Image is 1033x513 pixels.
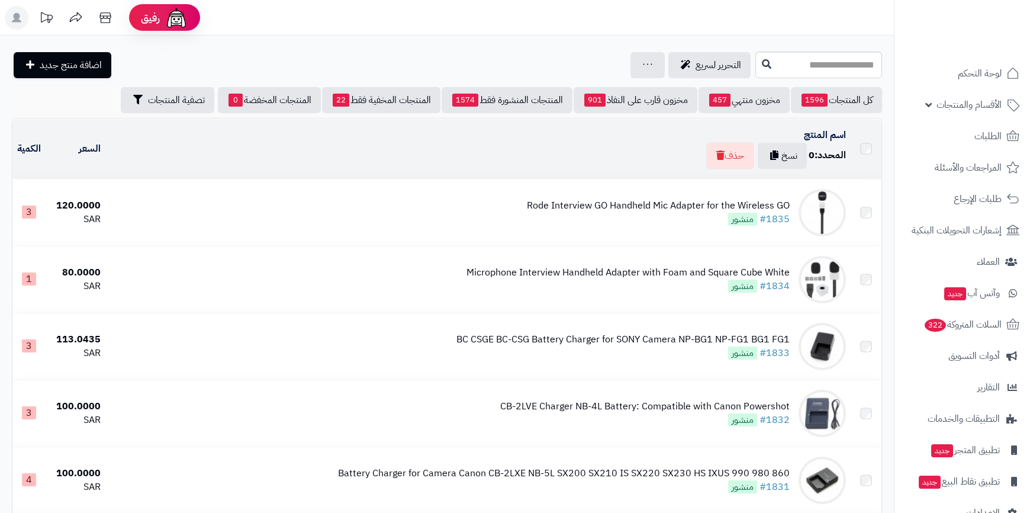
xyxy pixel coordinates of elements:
span: اضافة منتج جديد [40,58,102,72]
div: SAR [50,280,101,293]
a: مخزون قارب على النفاذ901 [574,87,697,113]
img: Battery Charger for Camera Canon CB-2LXE NB-5L SX200 SX210 IS SX220 SX230 HS IXUS 990 980 860 [799,457,846,504]
span: جديد [931,444,953,457]
div: 120.0000 [50,199,101,213]
div: CB-2LVE Charger NB-4L Battery: Compatible with Canon Powershot [500,400,790,413]
span: 0 [229,94,243,107]
span: 3 [22,206,36,219]
a: مخزون منتهي457 [699,87,790,113]
img: logo-2.png [952,30,1022,55]
a: التحرير لسريع [668,52,751,78]
span: تطبيق المتجر [930,442,1000,459]
a: تحديثات المنصة [31,6,61,33]
span: جديد [944,287,966,300]
span: إشعارات التحويلات البنكية [912,222,1002,239]
span: منشور [728,480,757,493]
span: التقارير [977,379,1000,396]
span: 3 [22,339,36,352]
a: تطبيق نقاط البيعجديد [902,467,1026,496]
div: SAR [50,480,101,494]
a: المنتجات المخفضة0 [218,87,321,113]
span: منشور [728,347,757,360]
div: 80.0000 [50,266,101,280]
div: Battery Charger for Camera Canon CB-2LXE NB-5L SX200 SX210 IS SX220 SX230 HS IXUS 990 980 860 [338,467,790,480]
a: المراجعات والأسئلة [902,153,1026,182]
a: تطبيق المتجرجديد [902,436,1026,464]
span: 457 [709,94,730,107]
span: الأقسام والمنتجات [937,97,1002,113]
span: الطلبات [974,128,1002,145]
a: إشعارات التحويلات البنكية [902,216,1026,245]
a: الكمية [17,142,41,156]
a: العملاء [902,248,1026,276]
span: العملاء [977,254,1000,270]
span: تصفية المنتجات [148,93,205,107]
div: BC CSGE BC-CSG Battery Charger for SONY Camera NP-BG1 NP-FG1 BG1 FG1 [456,333,790,347]
span: التطبيقات والخدمات [928,411,1000,427]
div: Microphone Interview Handheld Adapter with Foam and Square Cube White [466,266,790,280]
div: 113.0435 [50,333,101,347]
span: التحرير لسريع [696,58,741,72]
span: 0 [809,148,815,162]
a: لوحة التحكم [902,59,1026,88]
span: 1 [22,272,36,286]
button: نسخ [758,143,807,169]
span: 901 [584,94,606,107]
div: 100.0000 [50,467,101,480]
span: 4 [22,473,36,486]
a: التطبيقات والخدمات [902,405,1026,433]
div: SAR [50,347,101,360]
span: لوحة التحكم [958,65,1002,82]
button: تصفية المنتجات [121,87,214,113]
img: CB-2LVE Charger NB-4L Battery: Compatible with Canon Powershot [799,390,846,437]
span: طلبات الإرجاع [954,191,1002,207]
span: منشور [728,280,757,293]
span: جديد [919,476,941,489]
div: SAR [50,213,101,226]
div: Rode Interview GO Handheld Mic Adapter for the Wireless GO [527,199,790,213]
span: 1574 [452,94,478,107]
span: 3 [22,406,36,419]
a: اسم المنتج [804,128,846,142]
a: المنتجات المنشورة فقط1574 [442,87,572,113]
span: 22 [333,94,349,107]
div: SAR [50,413,101,427]
img: Rode Interview GO Handheld Mic Adapter for the Wireless GO [799,189,846,236]
a: #1833 [760,346,790,360]
span: تطبيق نقاط البيع [918,473,1000,490]
a: التقارير [902,373,1026,402]
a: #1831 [760,480,790,494]
img: BC CSGE BC-CSG Battery Charger for SONY Camera NP-BG1 NP-FG1 BG1 FG1 [799,323,846,370]
button: حذف [706,142,754,169]
a: السلات المتروكة322 [902,310,1026,339]
a: وآتس آبجديد [902,279,1026,307]
a: اضافة منتج جديد [14,52,111,78]
a: #1832 [760,413,790,427]
a: الطلبات [902,122,1026,150]
span: منشور [728,413,757,427]
a: السعر [79,142,101,156]
span: وآتس آب [943,285,1000,302]
span: منشور [728,213,757,226]
a: #1834 [760,279,790,293]
span: رفيق [141,11,160,25]
span: 322 [925,319,946,332]
a: أدوات التسويق [902,342,1026,370]
a: كل المنتجات1596 [791,87,882,113]
span: أدوات التسويق [948,348,1000,364]
span: المراجعات والأسئلة [935,159,1002,176]
span: 1596 [802,94,828,107]
span: السلات المتروكة [923,316,1002,333]
a: المنتجات المخفية فقط22 [322,87,440,113]
img: ai-face.png [165,6,188,30]
img: Microphone Interview Handheld Adapter with Foam and Square Cube White [799,256,846,303]
div: المحدد: [809,149,846,162]
a: طلبات الإرجاع [902,185,1026,213]
a: #1835 [760,212,790,226]
div: 100.0000 [50,400,101,413]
